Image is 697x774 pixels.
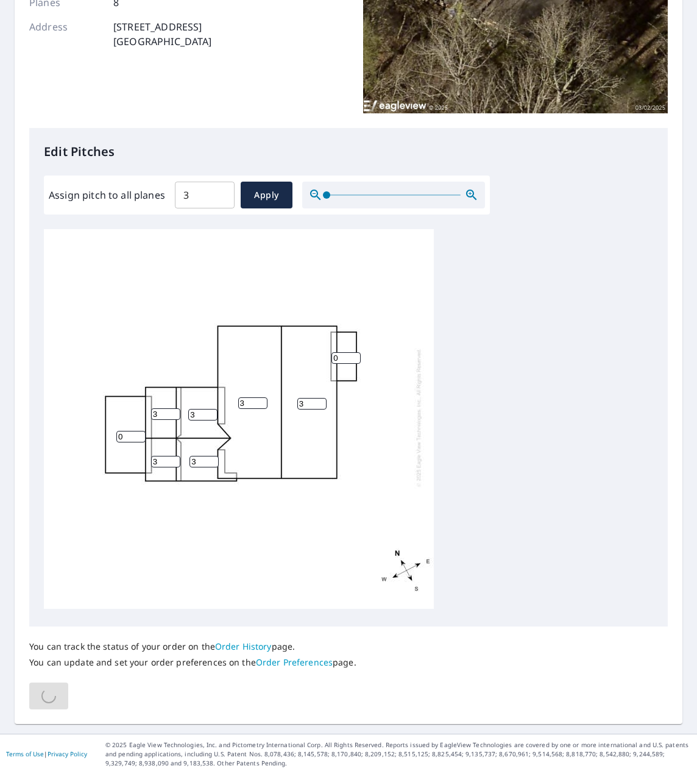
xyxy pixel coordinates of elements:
p: © 2025 Eagle View Technologies, Inc. and Pictometry International Corp. All Rights Reserved. Repo... [105,740,691,768]
input: 00.0 [175,178,235,212]
p: You can update and set your order preferences on the page. [29,657,356,668]
a: Order Preferences [256,656,333,668]
a: Privacy Policy [48,750,87,758]
p: [STREET_ADDRESS] [GEOGRAPHIC_DATA] [113,20,212,49]
p: | [6,750,87,758]
p: You can track the status of your order on the page. [29,641,356,652]
a: Order History [215,641,272,652]
label: Assign pitch to all planes [49,188,165,202]
a: Terms of Use [6,750,44,758]
span: Apply [250,188,283,203]
p: Address [29,20,102,49]
button: Apply [241,182,292,208]
p: Edit Pitches [44,143,653,161]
